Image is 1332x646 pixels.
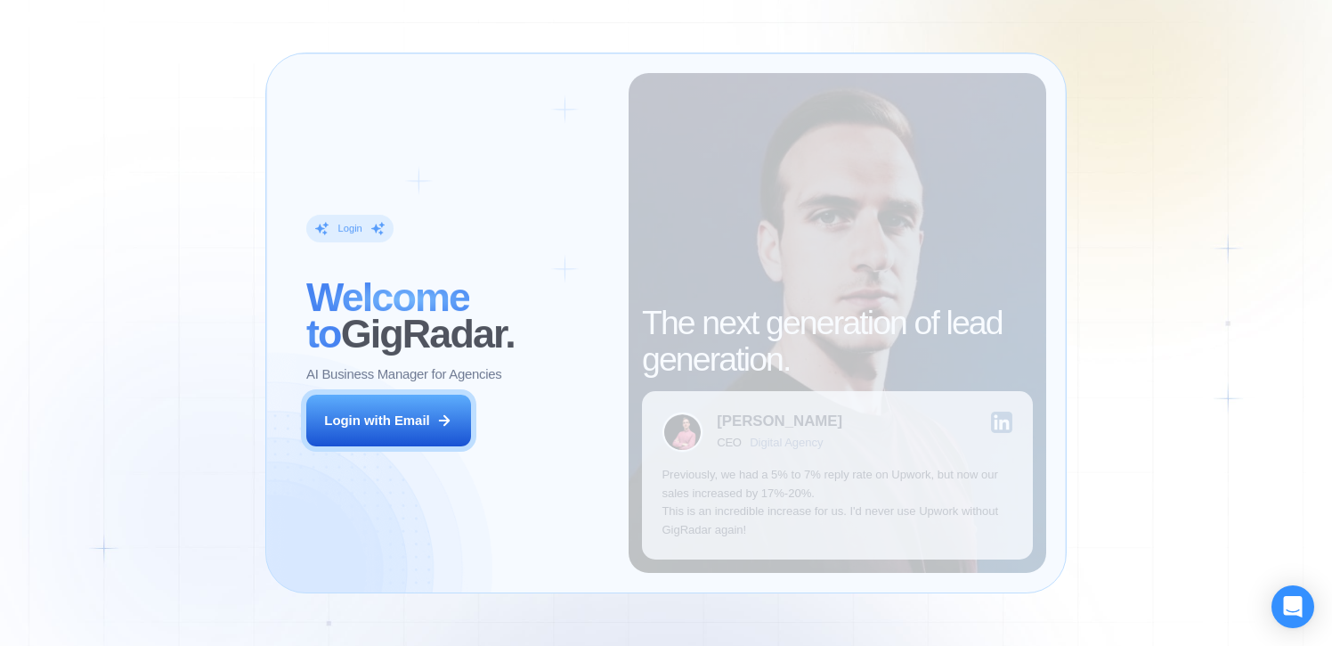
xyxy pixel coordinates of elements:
[642,305,1033,378] h2: The next generation of lead generation.
[717,414,842,429] div: [PERSON_NAME]
[306,365,501,384] p: AI Business Manager for Agencies
[324,412,429,430] div: Login with Email
[306,395,471,446] button: Login with Email
[662,466,1012,539] p: Previously, we had a 5% to 7% reply rate on Upwork, but now our sales increased by 17%-20%. This ...
[306,274,469,356] span: Welcome to
[750,437,823,450] div: Digital Agency
[306,279,609,352] h2: ‍ GigRadar.
[337,222,361,235] div: Login
[1271,585,1314,628] div: Open Intercom Messenger
[717,437,742,450] div: CEO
